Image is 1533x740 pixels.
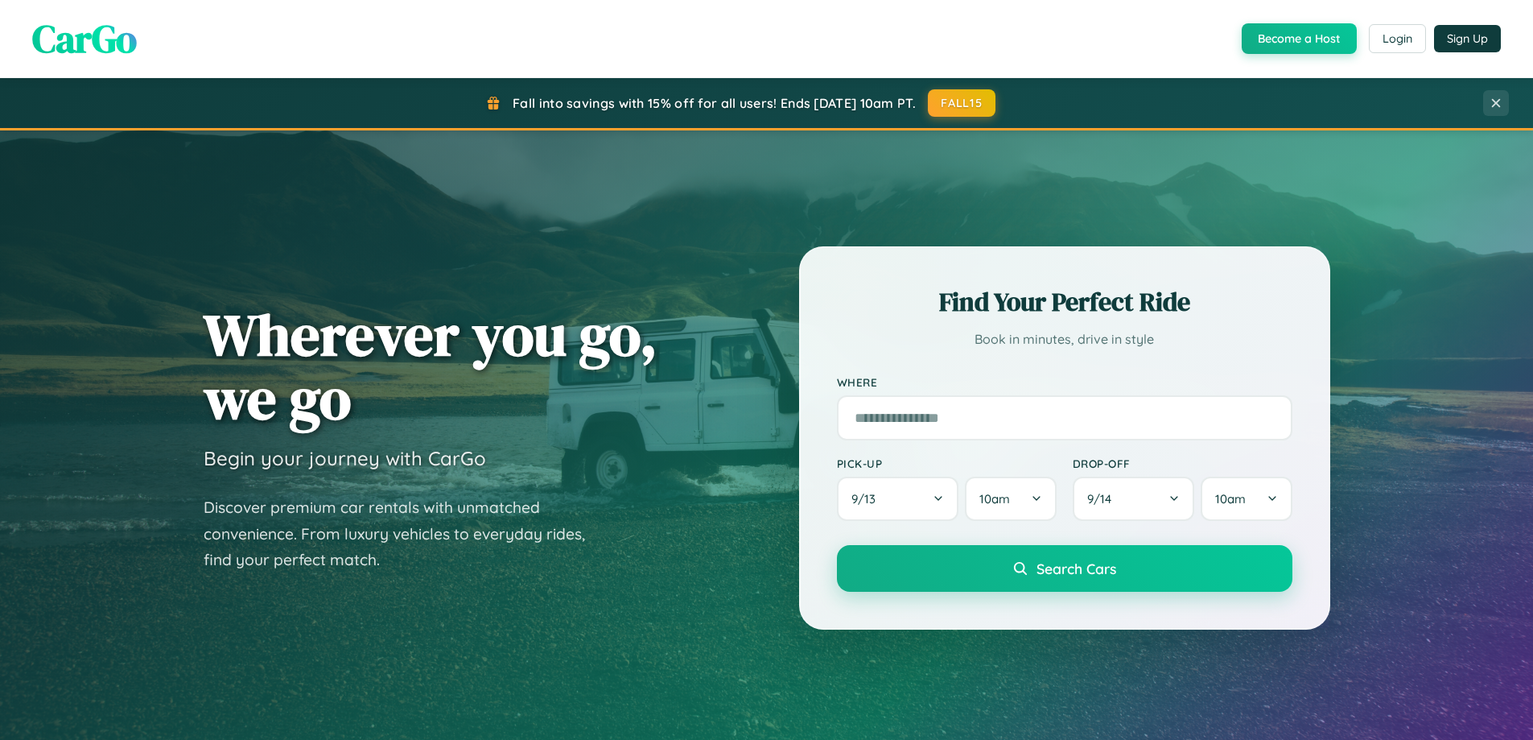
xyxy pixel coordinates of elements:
[837,284,1292,320] h2: Find Your Perfect Ride
[837,477,959,521] button: 9/13
[1215,491,1246,506] span: 10am
[513,95,916,111] span: Fall into savings with 15% off for all users! Ends [DATE] 10am PT.
[837,545,1292,592] button: Search Cars
[204,494,606,573] p: Discover premium car rentals with unmatched convenience. From luxury vehicles to everyday rides, ...
[837,328,1292,351] p: Book in minutes, drive in style
[837,375,1292,389] label: Where
[851,491,884,506] span: 9 / 13
[837,457,1057,470] label: Pick-up
[204,303,657,430] h1: Wherever you go, we go
[965,477,1056,521] button: 10am
[1201,477,1292,521] button: 10am
[979,491,1010,506] span: 10am
[32,12,137,65] span: CarGo
[1242,23,1357,54] button: Become a Host
[928,89,995,117] button: FALL15
[1073,477,1195,521] button: 9/14
[1073,457,1292,470] label: Drop-off
[1087,491,1119,506] span: 9 / 14
[1036,560,1116,577] span: Search Cars
[204,446,486,470] h3: Begin your journey with CarGo
[1434,25,1501,52] button: Sign Up
[1369,24,1426,53] button: Login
